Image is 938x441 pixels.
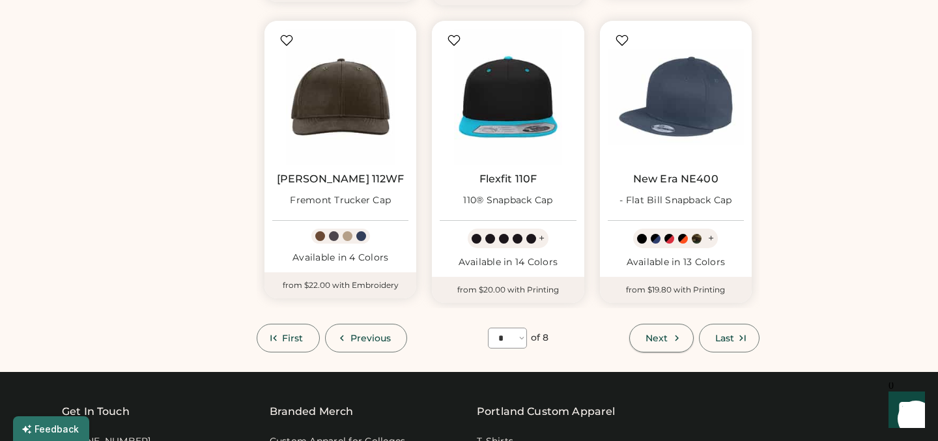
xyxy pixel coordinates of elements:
div: + [539,231,545,246]
img: Flexfit 110F 110® Snapback Cap [440,29,576,165]
span: Previous [350,334,391,343]
div: + [708,231,714,246]
button: Next [629,324,693,352]
div: Available in 4 Colors [272,251,408,264]
iframe: Front Chat [876,382,932,438]
button: Last [699,324,760,352]
a: Flexfit 110F [479,173,537,186]
div: - Flat Bill Snapback Cap [619,194,732,207]
img: Richardson 112WF Fremont Trucker Cap [272,29,408,165]
a: [PERSON_NAME] 112WF [277,173,405,186]
img: New Era NE400 - Flat Bill Snapback Cap [608,29,744,165]
div: of 8 [531,332,548,345]
span: First [282,334,304,343]
div: from $19.80 with Printing [600,277,752,303]
button: Previous [325,324,408,352]
div: 110® Snapback Cap [463,194,552,207]
div: Available in 13 Colors [608,256,744,269]
button: First [257,324,320,352]
div: from $20.00 with Printing [432,277,584,303]
div: Get In Touch [62,404,130,420]
div: Branded Merch [270,404,354,420]
div: Fremont Trucker Cap [290,194,391,207]
div: Available in 14 Colors [440,256,576,269]
span: Last [715,334,734,343]
div: from $22.00 with Embroidery [264,272,416,298]
a: New Era NE400 [633,173,718,186]
a: Portland Custom Apparel [477,404,615,420]
span: Next [646,334,668,343]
